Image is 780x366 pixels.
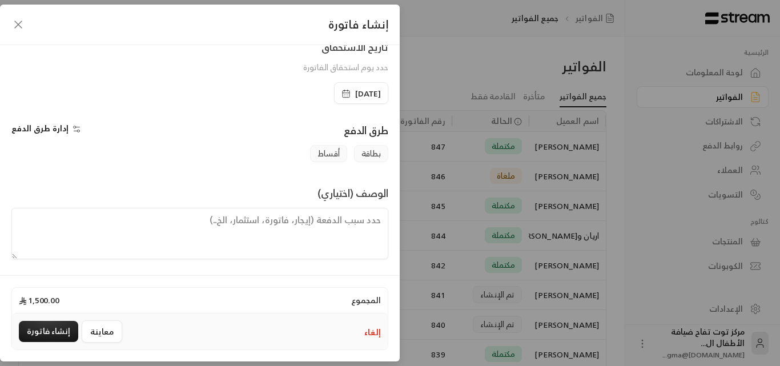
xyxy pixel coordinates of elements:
button: معاينة [82,320,122,343]
span: الوصف (اختياري) [317,184,388,202]
div: تاريخ الاستحقاق [303,39,388,55]
span: حدد يوم استحقاق الفاتورة [303,60,388,74]
span: 1,500.00 [19,295,59,306]
button: إلغاء [364,327,381,338]
span: إنشاء فاتورة [328,14,388,34]
span: أقساط [310,145,347,162]
button: إنشاء فاتورة [19,321,78,342]
span: إدارة طرق الدفع [11,121,69,135]
span: طرق الدفع [344,121,388,139]
span: المجموع [351,295,381,306]
span: [DATE] [355,88,381,99]
span: بطاقة [354,145,388,162]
